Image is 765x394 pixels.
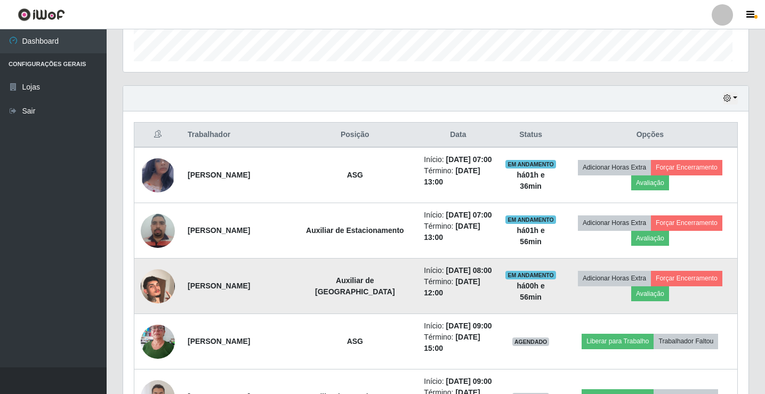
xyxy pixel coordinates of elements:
[347,337,363,345] strong: ASG
[424,165,492,188] li: Término:
[505,160,556,168] span: EM ANDAMENTO
[315,276,395,296] strong: Auxiliar de [GEOGRAPHIC_DATA]
[424,265,492,276] li: Início:
[505,271,556,279] span: EM ANDAMENTO
[424,221,492,243] li: Término:
[446,211,492,219] time: [DATE] 07:00
[424,154,492,165] li: Início:
[578,271,651,286] button: Adicionar Horas Extra
[578,160,651,175] button: Adicionar Horas Extra
[563,123,738,148] th: Opções
[424,376,492,387] li: Início:
[141,319,175,364] img: 1758138713030.jpeg
[424,276,492,299] li: Término:
[306,226,404,235] strong: Auxiliar de Estacionamento
[141,208,175,253] img: 1686264689334.jpeg
[651,271,722,286] button: Forçar Encerramento
[578,215,651,230] button: Adicionar Horas Extra
[446,321,492,330] time: [DATE] 09:00
[499,123,563,148] th: Status
[188,337,250,345] strong: [PERSON_NAME]
[631,231,669,246] button: Avaliação
[446,266,492,275] time: [DATE] 08:00
[181,123,292,148] th: Trabalhador
[424,332,492,354] li: Término:
[18,8,65,21] img: CoreUI Logo
[417,123,498,148] th: Data
[347,171,363,179] strong: ASG
[517,226,545,246] strong: há 01 h e 56 min
[631,175,669,190] button: Avaliação
[651,160,722,175] button: Forçar Encerramento
[631,286,669,301] button: Avaliação
[188,282,250,290] strong: [PERSON_NAME]
[141,256,175,317] img: 1726002463138.jpeg
[446,155,492,164] time: [DATE] 07:00
[517,171,545,190] strong: há 01 h e 36 min
[188,226,250,235] strong: [PERSON_NAME]
[424,320,492,332] li: Início:
[424,210,492,221] li: Início:
[505,215,556,224] span: EM ANDAMENTO
[517,282,545,301] strong: há 00 h e 56 min
[654,334,718,349] button: Trabalhador Faltou
[582,334,654,349] button: Liberar para Trabalho
[141,147,175,203] img: 1748046228717.jpeg
[188,171,250,179] strong: [PERSON_NAME]
[651,215,722,230] button: Forçar Encerramento
[512,337,550,346] span: AGENDADO
[292,123,417,148] th: Posição
[446,377,492,385] time: [DATE] 09:00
